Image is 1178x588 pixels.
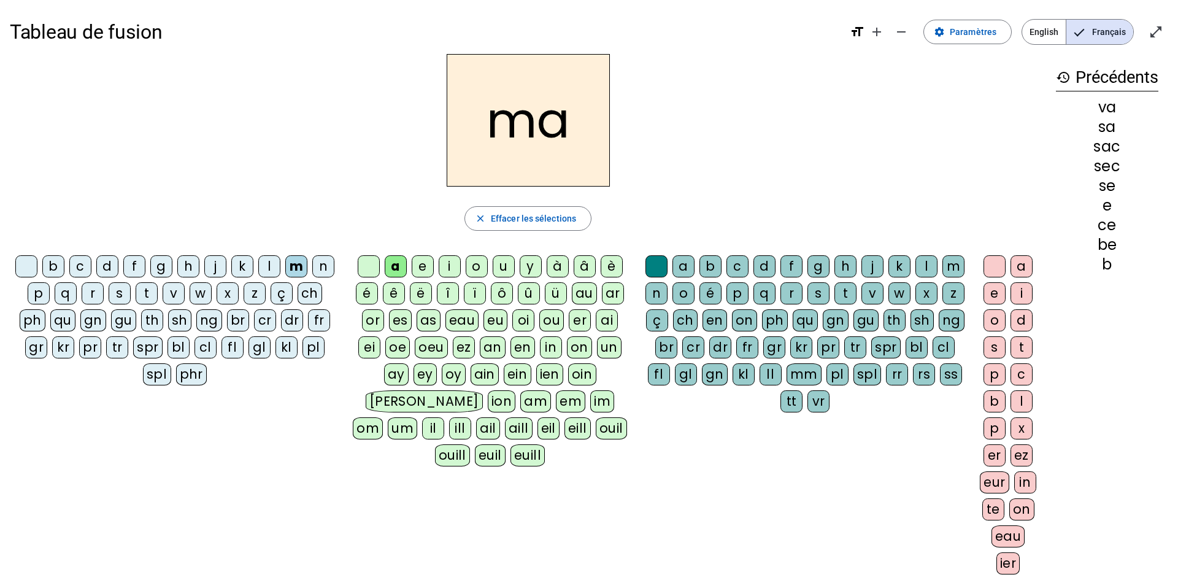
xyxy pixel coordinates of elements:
div: th [883,309,906,331]
div: fr [736,336,758,358]
div: ai [596,309,618,331]
div: f [780,255,803,277]
div: au [572,282,597,304]
div: ein [504,363,531,385]
div: r [780,282,803,304]
div: ail [476,417,500,439]
div: ê [383,282,405,304]
span: Effacer les sélections [491,211,576,226]
div: x [217,282,239,304]
div: am [520,390,551,412]
div: t [834,282,857,304]
div: spr [133,336,163,358]
div: gn [702,363,728,385]
div: oin [568,363,596,385]
div: gl [248,336,271,358]
div: on [1009,498,1034,520]
div: k [888,255,910,277]
div: ey [414,363,437,385]
div: gu [853,309,879,331]
div: f [123,255,145,277]
div: gr [763,336,785,358]
div: s [984,336,1006,358]
div: ph [20,309,45,331]
div: ay [384,363,409,385]
div: fr [308,309,330,331]
div: a [1011,255,1033,277]
div: e [1056,198,1158,213]
div: r [82,282,104,304]
div: er [984,444,1006,466]
div: kl [733,363,755,385]
div: x [1011,417,1033,439]
div: m [942,255,964,277]
div: p [726,282,749,304]
div: sec [1056,159,1158,174]
div: b [1056,257,1158,272]
mat-icon: add [869,25,884,39]
div: gl [675,363,697,385]
mat-icon: close [475,213,486,224]
div: aill [505,417,533,439]
div: pl [302,336,325,358]
div: w [888,282,910,304]
div: b [984,390,1006,412]
div: se [1056,179,1158,193]
div: ph [762,309,788,331]
div: s [109,282,131,304]
button: Paramètres [923,20,1012,44]
div: g [807,255,830,277]
h3: Précédents [1056,64,1158,91]
div: ien [536,363,564,385]
div: ce [1056,218,1158,233]
div: m [285,255,307,277]
button: Effacer les sélections [464,206,591,231]
div: eill [564,417,591,439]
div: kr [52,336,74,358]
div: ë [410,282,432,304]
div: em [556,390,585,412]
div: ill [449,417,471,439]
div: spl [853,363,882,385]
div: p [984,417,1006,439]
div: qu [793,309,818,331]
div: eu [483,309,507,331]
div: tr [106,336,128,358]
div: à [547,255,569,277]
div: l [258,255,280,277]
div: ain [471,363,499,385]
div: i [1011,282,1033,304]
div: en [703,309,727,331]
div: î [437,282,459,304]
div: cr [254,309,276,331]
div: p [28,282,50,304]
div: q [55,282,77,304]
div: u [493,255,515,277]
div: n [645,282,668,304]
div: o [984,309,1006,331]
div: â [574,255,596,277]
div: an [480,336,506,358]
div: sh [910,309,934,331]
div: gn [80,309,106,331]
div: phr [176,363,207,385]
div: é [699,282,722,304]
div: ez [453,336,475,358]
div: y [520,255,542,277]
div: w [190,282,212,304]
div: q [753,282,776,304]
div: er [569,309,591,331]
div: mm [787,363,822,385]
div: be [1056,238,1158,252]
div: ier [996,552,1020,574]
button: Diminuer la taille de la police [889,20,914,44]
div: pr [817,336,839,358]
div: i [439,255,461,277]
div: ll [760,363,782,385]
div: v [163,282,185,304]
div: o [466,255,488,277]
div: on [567,336,592,358]
button: Entrer en plein écran [1144,20,1168,44]
div: [PERSON_NAME] [366,390,483,412]
div: ch [298,282,322,304]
